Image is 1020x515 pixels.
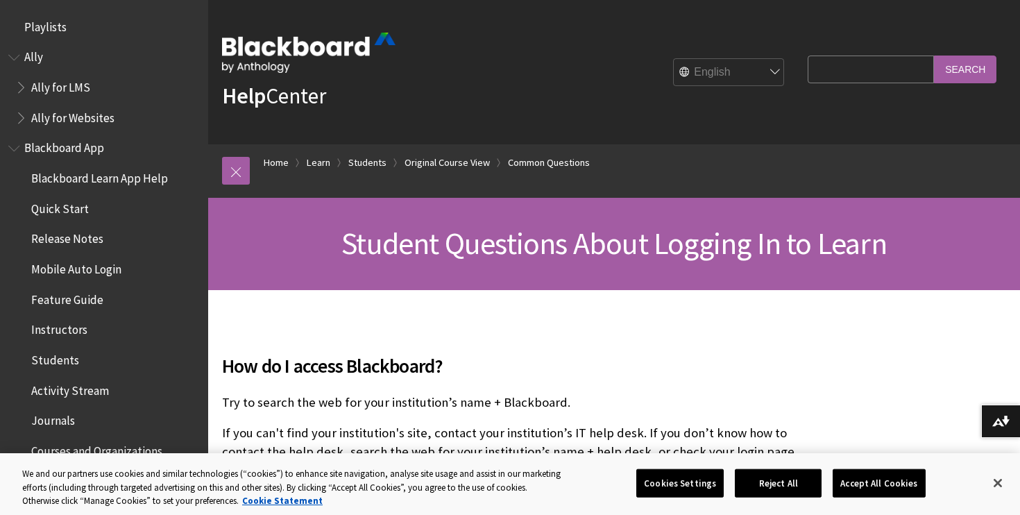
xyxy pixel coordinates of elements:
[341,224,887,262] span: Student Questions About Logging In to Learn
[8,46,200,130] nav: Book outline for Anthology Ally Help
[222,351,801,380] span: How do I access Blackboard?
[31,348,79,367] span: Students
[674,59,785,87] select: Site Language Selector
[222,394,801,412] p: Try to search the web for your institution’s name + Blackboard.
[508,154,590,171] a: Common Questions
[222,424,801,479] p: If you can't find your institution's site, contact your institution’s IT help desk. If you don’t ...
[348,154,386,171] a: Students
[31,167,168,185] span: Blackboard Learn App Help
[22,467,561,508] div: We and our partners use cookies and similar technologies (“cookies”) to enhance site navigation, ...
[222,82,266,110] strong: Help
[31,410,75,428] span: Journals
[31,257,121,276] span: Mobile Auto Login
[833,468,925,498] button: Accept All Cookies
[405,154,490,171] a: Original Course View
[735,468,822,498] button: Reject All
[636,468,724,498] button: Cookies Settings
[31,228,103,246] span: Release Notes
[31,319,87,337] span: Instructors
[31,379,109,398] span: Activity Stream
[8,15,200,39] nav: Book outline for Playlists
[24,137,104,155] span: Blackboard App
[24,15,67,34] span: Playlists
[222,33,396,73] img: Blackboard by Anthology
[31,197,89,216] span: Quick Start
[242,495,323,507] a: More information about your privacy, opens in a new tab
[983,468,1013,498] button: Close
[31,76,90,94] span: Ally for LMS
[31,106,114,125] span: Ally for Websites
[264,154,289,171] a: Home
[31,288,103,307] span: Feature Guide
[934,56,996,83] input: Search
[307,154,330,171] a: Learn
[222,82,326,110] a: HelpCenter
[31,439,162,458] span: Courses and Organizations
[24,46,43,65] span: Ally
